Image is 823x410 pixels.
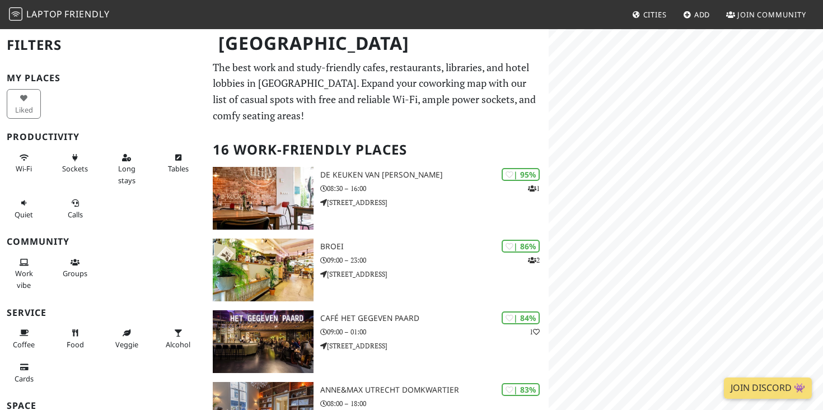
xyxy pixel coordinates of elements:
div: | 83% [502,383,540,396]
button: Sockets [58,148,92,178]
a: Cities [628,4,671,25]
a: Join Discord 👾 [724,378,812,399]
span: Veggie [115,339,138,350]
p: 1 [530,327,540,337]
h2: 16 Work-Friendly Places [213,133,543,167]
p: [STREET_ADDRESS] [320,341,549,351]
h3: BROEI [320,242,549,251]
span: Coffee [13,339,35,350]
span: Video/audio calls [68,209,83,220]
h3: Productivity [7,132,199,142]
span: Power sockets [62,164,88,174]
button: Calls [58,194,92,223]
span: Cities [643,10,667,20]
span: Join Community [737,10,806,20]
h2: Filters [7,28,199,62]
span: Work-friendly tables [168,164,189,174]
img: Café Het Gegeven Paard [213,310,314,373]
h3: De keuken van [PERSON_NAME] [320,170,549,180]
span: Add [694,10,710,20]
img: De keuken van Thijs [213,167,314,230]
h3: Community [7,236,199,247]
button: Cards [7,358,41,388]
div: | 86% [502,240,540,253]
button: Veggie [110,324,144,353]
h1: [GEOGRAPHIC_DATA] [209,28,547,59]
a: BROEI | 86% 2 BROEI 09:00 – 23:00 [STREET_ADDRESS] [206,239,549,301]
span: Quiet [15,209,33,220]
button: Quiet [7,194,41,223]
img: BROEI [213,239,314,301]
span: Stable Wi-Fi [16,164,32,174]
a: Join Community [722,4,811,25]
div: | 95% [502,168,540,181]
span: Long stays [118,164,135,185]
span: Laptop [26,8,63,20]
button: Coffee [7,324,41,353]
span: Alcohol [166,339,190,350]
img: LaptopFriendly [9,7,22,21]
div: | 84% [502,311,540,324]
span: Credit cards [15,374,34,384]
p: 09:00 – 23:00 [320,255,549,265]
button: Alcohol [161,324,195,353]
button: Food [58,324,92,353]
a: De keuken van Thijs | 95% 1 De keuken van [PERSON_NAME] 08:30 – 16:00 [STREET_ADDRESS] [206,167,549,230]
p: The best work and study-friendly cafes, restaurants, libraries, and hotel lobbies in [GEOGRAPHIC_... [213,59,543,124]
a: Add [679,4,715,25]
span: Friendly [64,8,109,20]
h3: Café Het Gegeven Paard [320,314,549,323]
span: Group tables [63,268,87,278]
span: Food [67,339,84,350]
h3: My Places [7,73,199,83]
button: Wi-Fi [7,148,41,178]
button: Groups [58,253,92,283]
a: LaptopFriendly LaptopFriendly [9,5,110,25]
p: 2 [528,255,540,265]
p: 1 [528,183,540,194]
p: 08:00 – 18:00 [320,398,549,409]
p: 08:30 – 16:00 [320,183,549,194]
button: Tables [161,148,195,178]
p: [STREET_ADDRESS] [320,197,549,208]
span: People working [15,268,33,290]
p: [STREET_ADDRESS] [320,269,549,279]
a: Café Het Gegeven Paard | 84% 1 Café Het Gegeven Paard 09:00 – 01:00 [STREET_ADDRESS] [206,310,549,373]
button: Long stays [110,148,144,189]
h3: Anne&Max Utrecht Domkwartier [320,385,549,395]
p: 09:00 – 01:00 [320,327,549,337]
h3: Service [7,307,199,318]
button: Work vibe [7,253,41,294]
